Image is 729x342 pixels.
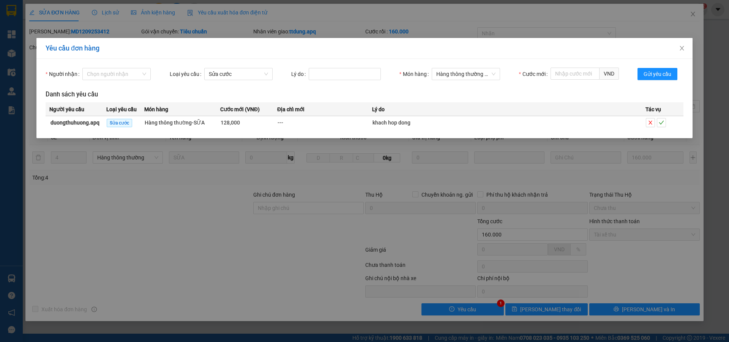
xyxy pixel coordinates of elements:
[551,68,600,80] input: Cước mới
[46,90,683,99] h3: Danh sách yêu cầu
[50,120,99,126] strong: duongthuhuong.apq
[309,68,381,80] input: Lý do
[372,105,385,113] span: Lý do
[646,118,655,127] button: close
[436,68,495,80] span: Hàng thông thường
[657,118,666,127] button: check
[145,120,205,126] span: Hàng thông thường
[49,105,84,113] span: Người yêu cầu
[170,68,204,80] label: Loại yêu cầu
[671,38,693,59] button: Close
[278,120,283,126] span: ---
[46,68,82,80] label: Người nhận
[646,120,655,125] span: close
[519,68,550,80] label: Cước mới
[277,105,305,113] span: Địa chỉ mới
[372,120,410,126] span: khach hop dong
[291,68,309,80] label: Lý do
[46,44,683,52] div: Yêu cầu đơn hàng
[87,68,141,80] input: Người nhận
[600,68,619,80] span: VND
[637,68,677,80] button: Gửi yêu cầu
[209,68,268,80] span: Sửa cước
[144,105,168,113] span: Món hàng
[221,120,240,126] span: 128,000
[657,120,666,125] span: check
[644,70,671,78] span: Gửi yêu cầu
[220,105,260,113] span: Cước mới (VNĐ)
[399,68,432,80] label: Món hàng
[106,105,137,113] span: Loại yêu cầu
[484,71,497,77] span: - SỮA
[192,120,205,126] span: - SỮA
[679,45,685,51] span: close
[645,105,661,113] span: Tác vụ
[107,119,132,127] span: Sửa cước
